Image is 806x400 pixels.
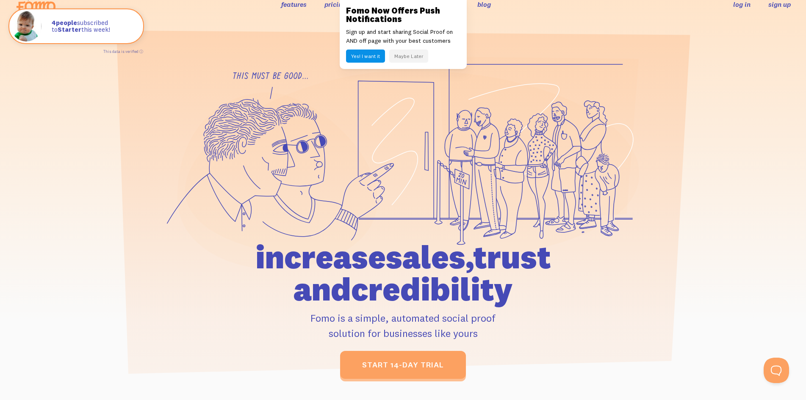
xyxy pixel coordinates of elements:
button: Maybe Later [389,50,428,63]
p: Sign up and start sharing Social Proof on AND off page with your best customers [346,28,460,45]
p: subscribed to this week! [52,19,135,33]
iframe: Help Scout Beacon - Open [764,358,789,383]
a: start 14-day trial [340,351,466,379]
span: 4 [52,19,56,27]
p: Fomo is a simple, automated social proof solution for businesses like yours [207,310,599,341]
h1: increase sales, trust and credibility [207,241,599,305]
strong: people [52,19,77,27]
strong: Starter [58,25,81,33]
button: Yes! I want it [346,50,385,63]
h3: Fomo Now Offers Push Notifications [346,6,460,23]
img: Fomo [11,11,42,41]
a: This data is verified ⓘ [103,49,143,54]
